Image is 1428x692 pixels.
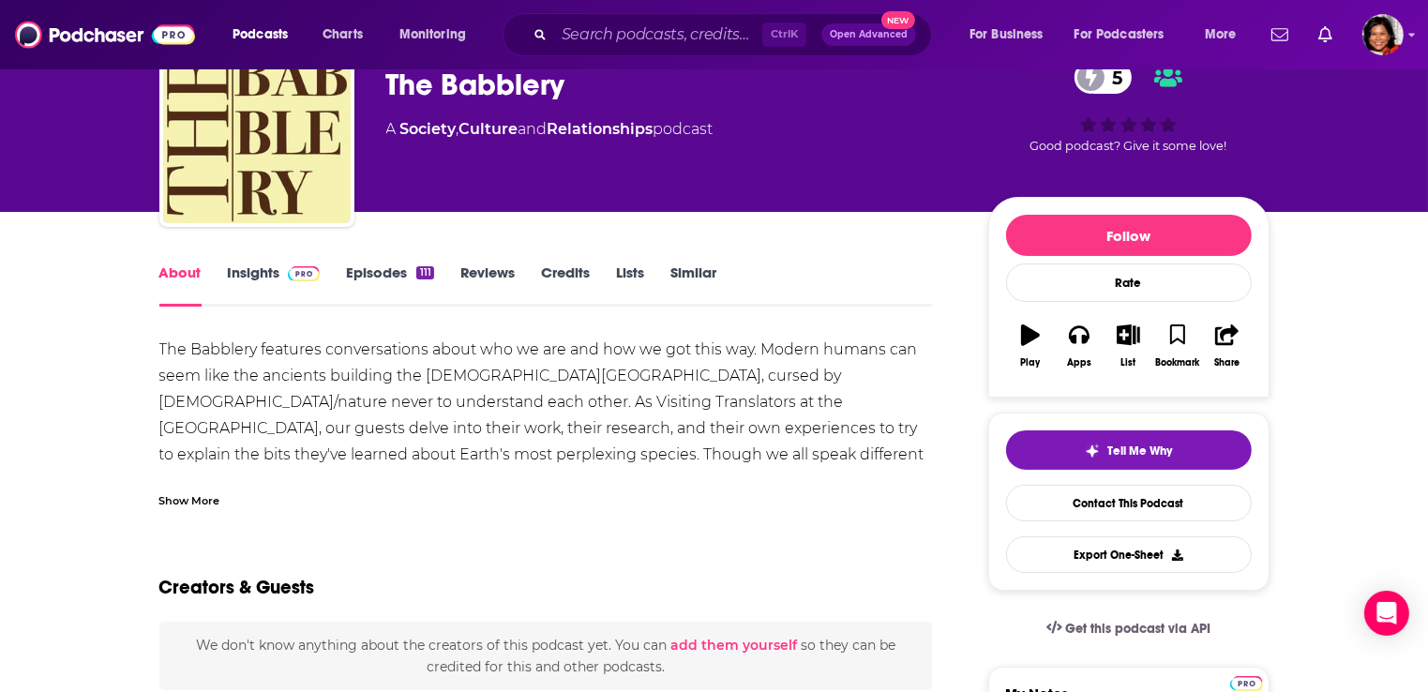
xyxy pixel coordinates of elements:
img: The Babblery [163,36,351,223]
a: 5 [1075,61,1132,94]
div: The Babblery features conversations about who we are and how we got this way. Modern humans can s... [159,337,933,494]
span: Tell Me Why [1107,444,1172,459]
a: Episodes111 [346,263,433,307]
a: InsightsPodchaser Pro [228,263,321,307]
button: open menu [219,20,312,50]
span: Ctrl K [762,23,806,47]
a: Get this podcast via API [1031,606,1226,652]
div: Apps [1067,357,1091,369]
button: Show profile menu [1362,14,1404,55]
img: tell me why sparkle [1085,444,1100,459]
a: Show notifications dropdown [1311,19,1340,51]
span: Get this podcast via API [1065,621,1210,637]
h2: Creators & Guests [159,576,315,599]
button: add them yourself [670,638,797,653]
button: open menu [386,20,490,50]
a: Show notifications dropdown [1264,19,1296,51]
button: Play [1006,312,1055,380]
a: Reviews [460,263,515,307]
img: Podchaser Pro [1230,676,1263,691]
button: open menu [1062,20,1192,50]
button: open menu [1192,20,1260,50]
span: Logged in as terelynbc [1362,14,1404,55]
span: Open Advanced [830,30,908,39]
span: We don't know anything about the creators of this podcast yet . You can so they can be credited f... [196,637,895,674]
span: For Podcasters [1075,22,1165,48]
div: Rate [1006,263,1252,302]
span: Monitoring [399,22,466,48]
span: More [1205,22,1237,48]
input: Search podcasts, credits, & more... [554,20,762,50]
img: User Profile [1362,14,1404,55]
button: Export One-Sheet [1006,536,1252,573]
button: Share [1202,312,1251,380]
a: Relationships [548,120,654,138]
div: 5Good podcast? Give it some love! [988,49,1270,165]
a: Society [400,120,457,138]
a: Charts [310,20,374,50]
div: Play [1020,357,1040,369]
a: About [159,263,202,307]
a: Culture [459,120,519,138]
span: , [457,120,459,138]
div: 111 [416,266,433,279]
button: Follow [1006,215,1252,256]
span: Good podcast? Give it some love! [1030,139,1227,153]
span: For Business [970,22,1044,48]
span: and [519,120,548,138]
a: Lists [616,263,644,307]
button: Apps [1055,312,1104,380]
span: New [881,11,915,29]
button: open menu [956,20,1067,50]
a: Contact This Podcast [1006,485,1252,521]
button: Open AdvancedNew [821,23,916,46]
button: Bookmark [1153,312,1202,380]
button: List [1104,312,1152,380]
div: Search podcasts, credits, & more... [520,13,950,56]
a: Similar [670,263,716,307]
span: Podcasts [233,22,288,48]
div: Bookmark [1155,357,1199,369]
div: Share [1214,357,1240,369]
img: Podchaser - Follow, Share and Rate Podcasts [15,17,195,53]
img: Podchaser Pro [288,266,321,281]
div: A podcast [386,118,714,141]
a: Pro website [1230,673,1263,691]
a: Credits [541,263,590,307]
span: Charts [323,22,363,48]
button: tell me why sparkleTell Me Why [1006,430,1252,470]
div: List [1121,357,1136,369]
div: Open Intercom Messenger [1364,591,1409,636]
span: 5 [1093,61,1132,94]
